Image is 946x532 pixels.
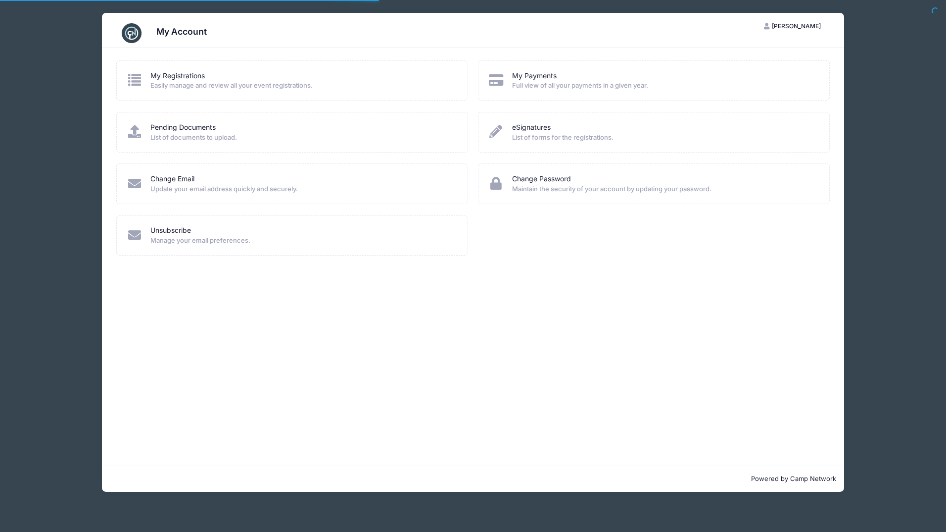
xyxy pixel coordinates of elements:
button: [PERSON_NAME] [756,18,830,35]
a: Change Email [150,174,194,184]
span: List of documents to upload. [150,133,455,143]
span: [PERSON_NAME] [772,22,821,30]
span: Easily manage and review all your event registrations. [150,81,455,91]
a: My Payments [512,71,557,81]
p: Powered by Camp Network [110,474,836,484]
a: Pending Documents [150,122,216,133]
a: Change Password [512,174,571,184]
a: My Registrations [150,71,205,81]
a: Unsubscribe [150,225,191,236]
a: eSignatures [512,122,551,133]
span: Update your email address quickly and securely. [150,184,455,194]
img: CampNetwork [122,23,142,43]
span: Full view of all your payments in a given year. [512,81,816,91]
span: Manage your email preferences. [150,236,455,246]
h3: My Account [156,26,207,37]
span: Maintain the security of your account by updating your password. [512,184,816,194]
span: List of forms for the registrations. [512,133,816,143]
